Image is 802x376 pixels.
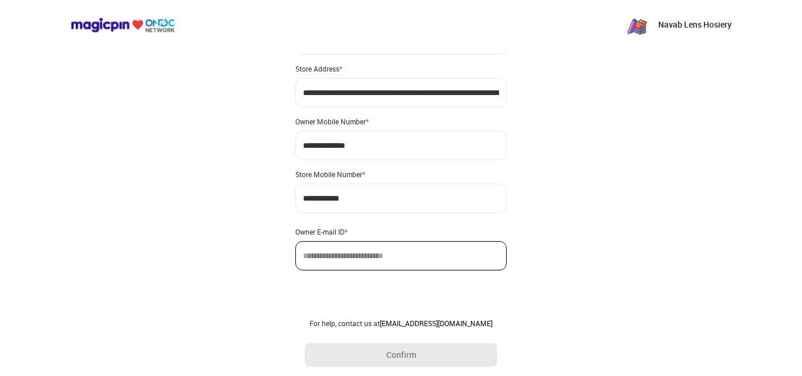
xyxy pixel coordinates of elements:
p: Navab Lens Hosiery [658,19,732,31]
div: Owner E-mail ID [295,227,507,236]
img: ondc-logo-new-small.8a59708e.svg [70,17,175,33]
a: [EMAIL_ADDRESS][DOMAIN_NAME] [380,319,493,328]
div: Owner Mobile Number [295,117,507,126]
img: zN8eeJ7_1yFC7u6ROh_yaNnuSMByXp4ytvKet0ObAKR-3G77a2RQhNqTzPi8_o_OMQ7Yu_PgX43RpeKyGayj_rdr-Pw [625,13,649,36]
button: Confirm [305,343,497,367]
div: For help, contact us at [305,319,497,328]
div: Store Mobile Number [295,170,507,179]
div: Store Address [295,64,507,73]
